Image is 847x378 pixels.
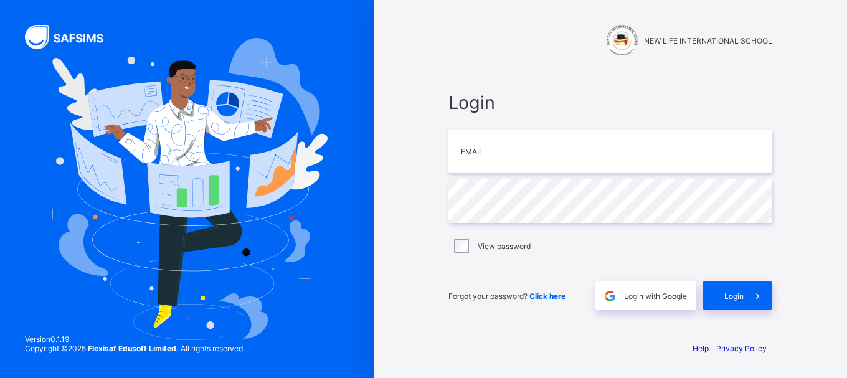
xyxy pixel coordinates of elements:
span: Copyright © 2025 All rights reserved. [25,344,245,353]
a: Click here [529,291,565,301]
span: NEW LIFE INTERNATIONAL SCHOOL [644,36,772,45]
span: Version 0.1.19 [25,334,245,344]
a: Privacy Policy [716,344,767,353]
span: Forgot your password? [448,291,565,301]
span: Login [448,92,772,113]
img: SAFSIMS Logo [25,25,118,49]
span: Login [724,291,744,301]
label: View password [478,242,531,251]
a: Help [693,344,709,353]
span: Login with Google [624,291,687,301]
strong: Flexisaf Edusoft Limited. [88,344,179,353]
img: google.396cfc9801f0270233282035f929180a.svg [603,289,617,303]
img: Hero Image [46,38,328,341]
